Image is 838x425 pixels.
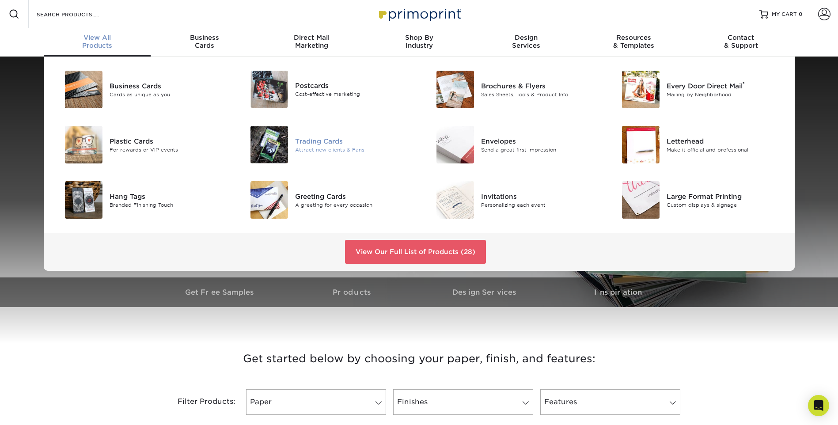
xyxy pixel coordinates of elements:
a: Paper [246,389,386,415]
div: Cards [151,34,258,49]
div: Filter Products: [154,389,243,415]
a: Envelopes Envelopes Send a great first impression [426,122,599,167]
span: Direct Mail [258,34,365,42]
div: Postcards [295,81,412,91]
div: Trading Cards [295,136,412,146]
input: SEARCH PRODUCTS..... [36,9,122,19]
div: Every Door Direct Mail [667,81,784,91]
span: Resources [580,34,687,42]
img: Plastic Cards [65,126,102,163]
div: Greeting Cards [295,191,412,201]
img: Letterhead [622,126,660,163]
div: Sales Sheets, Tools & Product Info [481,91,598,98]
a: Hang Tags Hang Tags Branded Finishing Touch [54,178,227,222]
div: & Support [687,34,795,49]
a: Direct MailMarketing [258,28,365,57]
div: & Templates [580,34,687,49]
a: View Our Full List of Products (28) [345,240,486,264]
div: Send a great first impression [481,146,598,153]
div: Services [473,34,580,49]
div: Open Intercom Messenger [808,395,829,416]
a: Business Cards Business Cards Cards as unique as you [54,67,227,112]
div: Cards as unique as you [110,91,227,98]
div: A greeting for every occasion [295,201,412,209]
div: Marketing [258,34,365,49]
a: Greeting Cards Greeting Cards A greeting for every occasion [240,178,413,222]
div: Branded Finishing Touch [110,201,227,209]
a: Plastic Cards Plastic Cards For rewards or VIP events [54,122,227,167]
div: Attract new clients & Fans [295,146,412,153]
a: Every Door Direct Mail Every Door Direct Mail® Mailing by Neighborhood [611,67,784,112]
a: View AllProducts [44,28,151,57]
img: Postcards [250,71,288,108]
div: Large Format Printing [667,191,784,201]
div: Letterhead [667,136,784,146]
a: BusinessCards [151,28,258,57]
a: Finishes [393,389,533,415]
a: Resources& Templates [580,28,687,57]
div: Business Cards [110,81,227,91]
span: View All [44,34,151,42]
img: Large Format Printing [622,181,660,219]
img: Hang Tags [65,181,102,219]
a: Large Format Printing Large Format Printing Custom displays & signage [611,178,784,222]
a: Contact& Support [687,28,795,57]
div: Brochures & Flyers [481,81,598,91]
a: Shop ByIndustry [365,28,473,57]
img: Business Cards [65,71,102,108]
a: Letterhead Letterhead Make it official and professional [611,122,784,167]
div: For rewards or VIP events [110,146,227,153]
sup: ® [743,81,745,87]
a: Features [540,389,680,415]
div: Products [44,34,151,49]
div: Industry [365,34,473,49]
span: 0 [799,11,803,17]
img: Invitations [436,181,474,219]
div: Custom displays & signage [667,201,784,209]
span: Business [151,34,258,42]
a: DesignServices [473,28,580,57]
img: Brochures & Flyers [436,71,474,108]
span: Shop By [365,34,473,42]
a: Trading Cards Trading Cards Attract new clients & Fans [240,122,413,167]
div: Plastic Cards [110,136,227,146]
a: Invitations Invitations Personalizing each event [426,178,599,222]
span: MY CART [772,11,797,18]
div: Invitations [481,191,598,201]
img: Every Door Direct Mail [622,71,660,108]
img: Trading Cards [250,126,288,163]
h3: Get started below by choosing your paper, finish, and features: [161,339,678,379]
a: Postcards Postcards Cost-effective marketing [240,67,413,111]
div: Hang Tags [110,191,227,201]
div: Mailing by Neighborhood [667,91,784,98]
div: Make it official and professional [667,146,784,153]
img: Primoprint [375,4,463,23]
img: Envelopes [436,126,474,163]
div: Cost-effective marketing [295,91,412,98]
img: Greeting Cards [250,181,288,219]
span: Contact [687,34,795,42]
a: Brochures & Flyers Brochures & Flyers Sales Sheets, Tools & Product Info [426,67,599,112]
div: Envelopes [481,136,598,146]
div: Personalizing each event [481,201,598,209]
span: Design [473,34,580,42]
